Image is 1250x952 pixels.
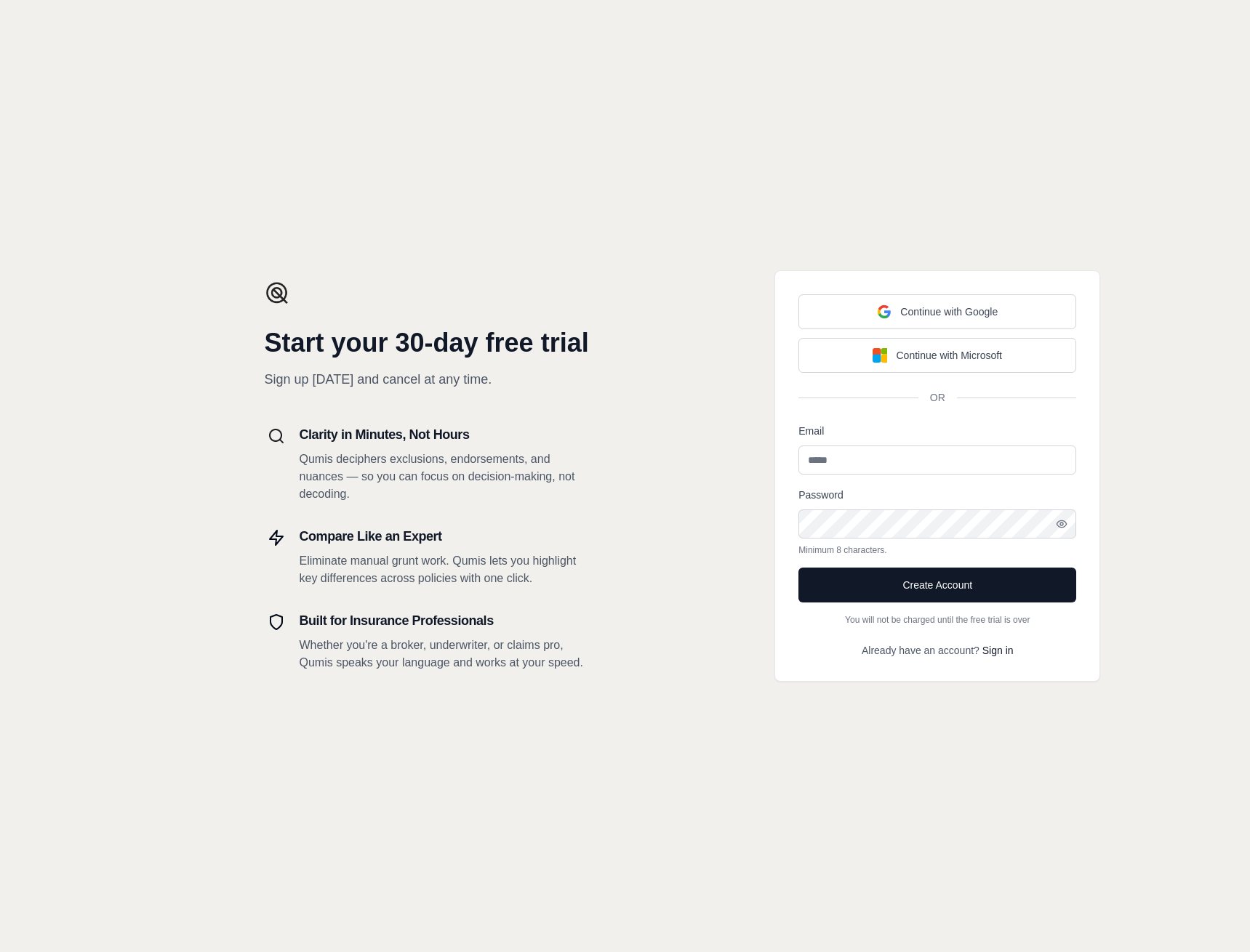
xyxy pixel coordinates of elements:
p: Whether you're a broker, underwriter, or claims pro, Qumis speaks your language and works at your... [300,637,590,671]
h3: Compare Like an Expert [300,526,590,546]
p: Sign up [DATE] and cancel at any time. [265,369,590,390]
button: Continue with Microsoft [798,338,1076,373]
label: Email [798,425,824,437]
button: Continue with Google [798,294,1076,329]
h3: Built for Insurance Professionals [300,610,590,631]
h3: Clarity in Minutes, Not Hours [300,424,590,445]
p: Qumis deciphers exclusions, endorsements, and nuances — so you can focus on decision-making, not ... [300,451,590,503]
p: Eliminate manual grunt work. Qumis lets you highlight key differences across policies with one cl... [300,552,590,587]
button: Create Account [798,568,1076,602]
span: OR [918,390,957,405]
a: Sign in [982,645,1014,656]
p: You will not be charged until the free trial is over [798,614,1076,626]
img: Qumis Logo [265,281,289,305]
p: Minimum 8 characters. [798,544,1076,556]
label: Password [798,489,843,501]
div: Continue with Microsoft [873,348,1002,363]
div: Continue with Google [877,304,998,319]
p: Already have an account? [798,643,1076,658]
h1: Start your 30-day free trial [265,328,590,358]
img: Search Icon [268,427,285,445]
